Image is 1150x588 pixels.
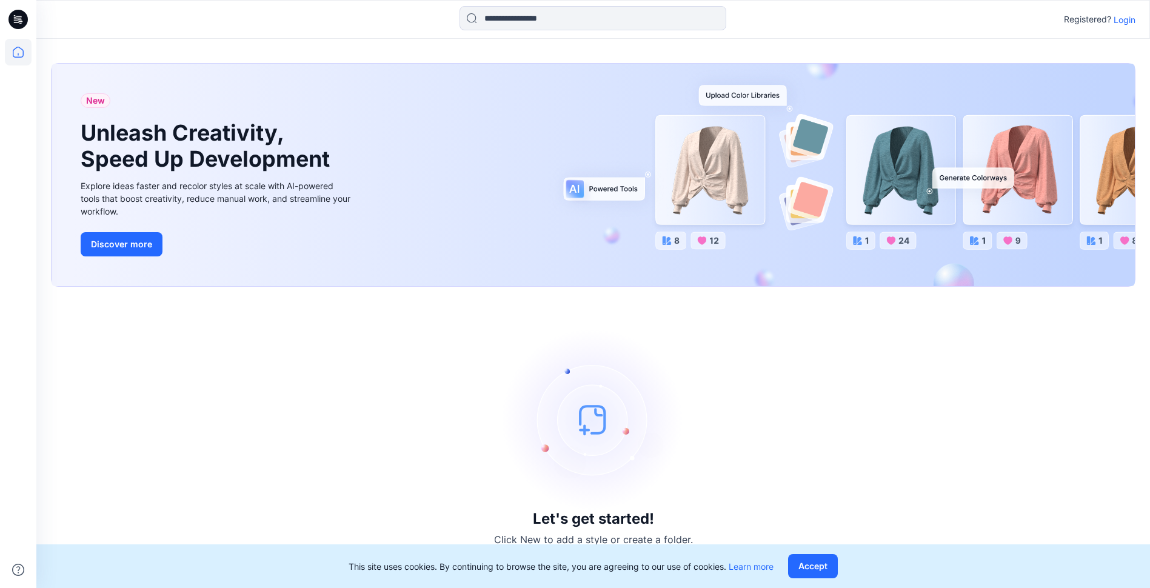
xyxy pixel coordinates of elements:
button: Accept [788,554,838,578]
span: New [86,93,105,108]
p: This site uses cookies. By continuing to browse the site, you are agreeing to our use of cookies. [349,560,774,573]
a: Discover more [81,232,353,256]
p: Login [1114,13,1135,26]
p: Registered? [1064,12,1111,27]
div: Explore ideas faster and recolor styles at scale with AI-powered tools that boost creativity, red... [81,179,353,218]
h3: Let's get started! [533,510,654,527]
a: Learn more [729,561,774,572]
img: empty-state-image.svg [503,329,684,510]
button: Discover more [81,232,162,256]
p: Click New to add a style or create a folder. [494,532,693,547]
h1: Unleash Creativity, Speed Up Development [81,120,335,172]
